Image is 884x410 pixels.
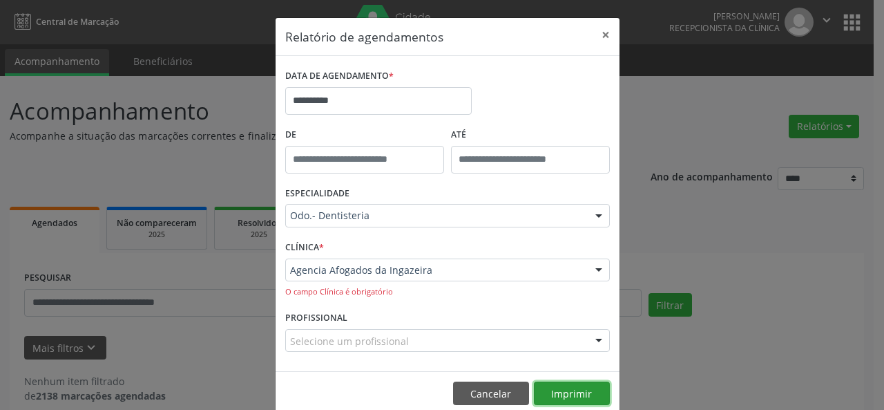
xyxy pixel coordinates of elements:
[534,382,610,405] button: Imprimir
[285,237,324,259] label: CLÍNICA
[453,382,529,405] button: Cancelar
[290,209,582,223] span: Odo.- Dentisteria
[451,124,610,146] label: ATÉ
[285,124,444,146] label: De
[285,308,347,329] label: PROFISSIONAL
[290,334,409,348] span: Selecione um profissional
[285,66,394,87] label: DATA DE AGENDAMENTO
[285,28,443,46] h5: Relatório de agendamentos
[285,286,610,298] div: O campo Clínica é obrigatório
[285,183,349,205] label: ESPECIALIDADE
[592,18,619,52] button: Close
[290,263,582,277] span: Agencia Afogados da Ingazeira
